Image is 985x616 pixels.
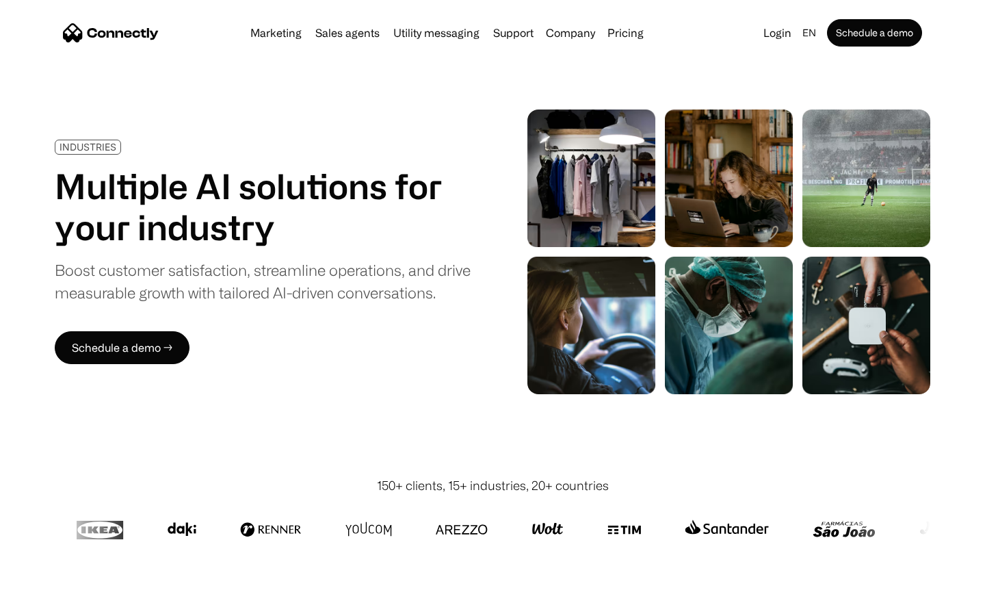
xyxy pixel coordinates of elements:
div: 150+ clients, 15+ industries, 20+ countries [377,476,609,495]
aside: Language selected: English [14,591,82,611]
div: en [802,23,816,42]
h1: Multiple AI solutions for your industry [55,166,471,248]
div: Boost customer satisfaction, streamline operations, and drive measurable growth with tailored AI-... [55,259,471,304]
a: Pricing [602,27,649,38]
a: Support [488,27,539,38]
a: Marketing [245,27,307,38]
div: INDUSTRIES [60,142,116,152]
div: Company [546,23,595,42]
a: Sales agents [310,27,385,38]
a: Login [758,23,797,42]
a: Schedule a demo [827,19,922,47]
ul: Language list [27,592,82,611]
a: Utility messaging [388,27,485,38]
a: Schedule a demo → [55,331,189,364]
